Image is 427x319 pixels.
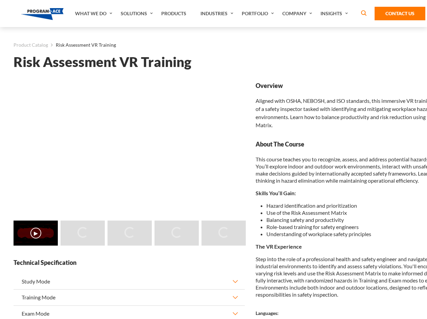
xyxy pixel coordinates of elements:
[14,82,245,212] iframe: Risk Assessment VR Training - Video 0
[14,290,245,305] button: Training Mode
[21,8,64,20] img: Program-Ace
[30,228,41,238] button: ▶
[14,221,58,246] img: Risk Assessment VR Training - Video 0
[14,41,48,49] a: Product Catalog
[375,7,425,20] a: Contact Us
[256,310,279,316] strong: Languages:
[14,258,245,267] strong: Technical Specification
[48,41,116,49] li: Risk Assessment VR Training
[14,274,245,289] button: Study Mode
